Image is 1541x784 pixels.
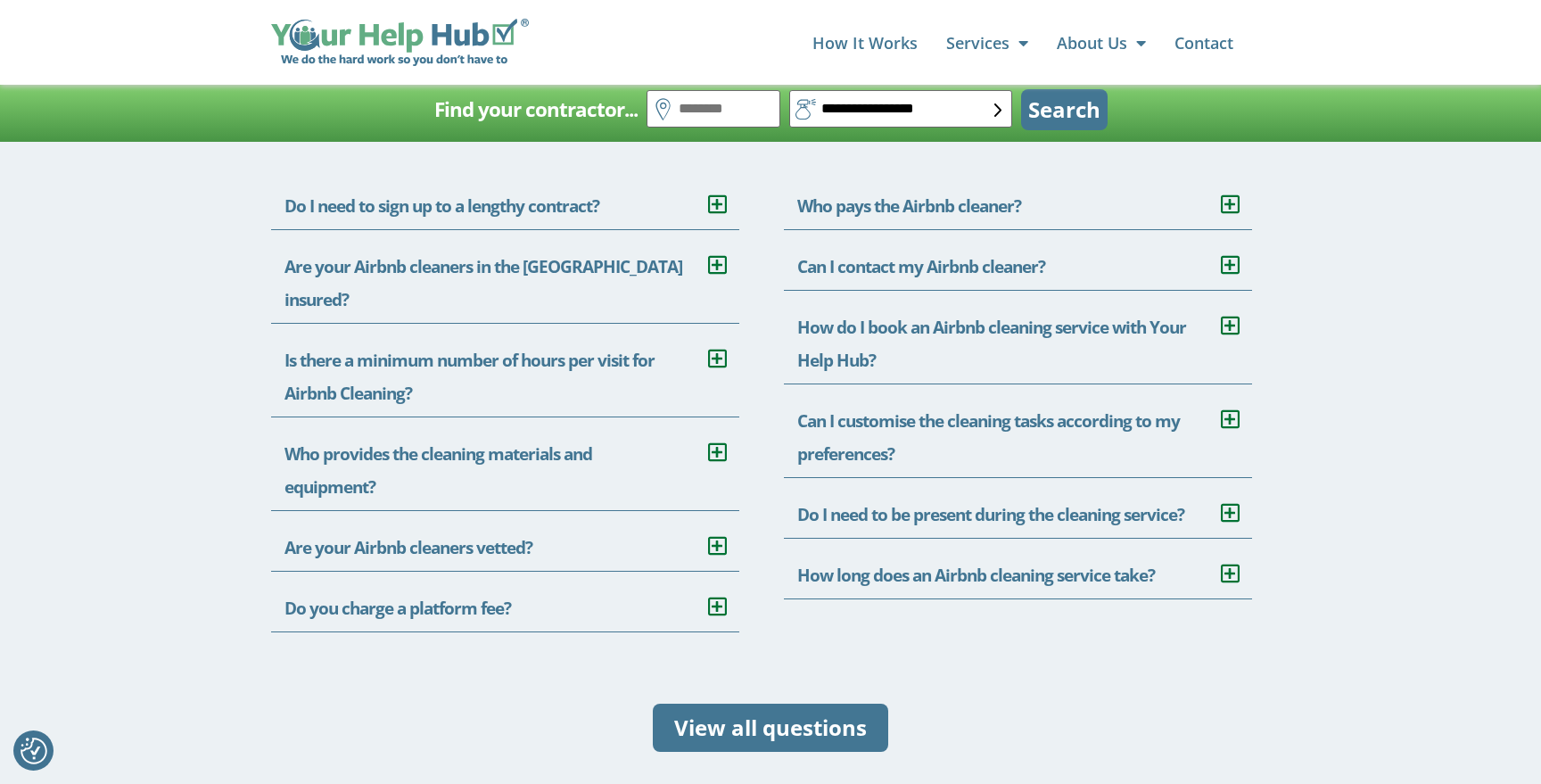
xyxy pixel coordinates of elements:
[21,738,47,764] img: Revisit consent button
[271,417,739,511] h2: Who provides the cleaning materials and equipment?
[271,572,739,632] h2: Do you charge a platform fee?
[797,194,1021,218] a: Who pays the Airbnb cleaner?
[797,503,1184,526] a: Do I need to be present during the cleaning service?
[812,25,918,61] a: How It Works
[674,714,867,741] span: View all questions
[271,19,529,67] img: Your Help Hub Wide Logo
[797,409,1180,466] a: Can I customise the cleaning tasks according to my preferences?
[784,291,1252,384] h2: How do I book an Airbnb cleaning service with Your Help Hub?
[271,511,739,572] h2: Are your Airbnb cleaners vetted?
[284,442,592,499] a: Who provides the cleaning materials and equipment?
[271,324,739,417] h2: Is there a minimum number of hours per visit for Airbnb Cleaning?
[284,349,655,405] a: Is there a minimum number of hours per visit for Airbnb Cleaning?
[784,230,1252,291] h2: Can I contact my Airbnb cleaner?
[284,597,511,620] a: Do you charge a platform fee?
[784,478,1252,539] h2: Do I need to be present during the cleaning service?
[797,316,1186,372] a: How do I book an Airbnb cleaning service with Your Help Hub?
[1021,89,1108,130] button: Search
[21,738,47,764] button: Consent Preferences
[797,255,1045,278] a: Can I contact my Airbnb cleaner?
[784,384,1252,478] h2: Can I customise the cleaning tasks according to my preferences?
[271,230,739,324] h2: Are your Airbnb cleaners in the [GEOGRAPHIC_DATA] insured?
[784,539,1252,599] h2: How long does an Airbnb cleaning service take?
[271,169,739,230] h2: Do I need to sign up to a lengthy contract?
[784,169,1252,230] h2: Who pays the Airbnb cleaner?
[434,92,638,128] h2: Find your contractor...
[284,536,532,559] a: Are your Airbnb cleaners vetted?
[946,25,1028,61] a: Services
[653,704,888,752] a: View all questions
[284,194,599,218] a: Do I need to sign up to a lengthy contract?
[547,25,1233,61] nav: Menu
[994,103,1002,117] img: select-box-form.svg
[1174,25,1233,61] a: Contact
[284,255,682,311] a: Are your Airbnb cleaners in the [GEOGRAPHIC_DATA] insured?
[797,564,1155,587] a: How long does an Airbnb cleaning service take?
[1057,25,1146,61] a: About Us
